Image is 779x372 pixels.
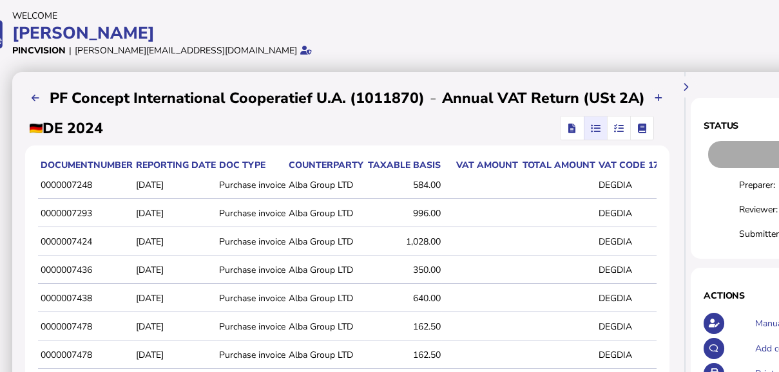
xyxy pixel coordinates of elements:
[596,257,646,284] td: DEGDIA
[648,236,676,248] div: 0.00
[367,264,441,276] div: 350.00
[75,44,297,57] div: [PERSON_NAME][EMAIL_ADDRESS][DOMAIN_NAME]
[561,116,584,140] mat-button-toggle: Return view
[38,172,133,199] td: 0000007248
[596,313,646,340] td: DEGDIA
[12,22,613,44] div: [PERSON_NAME]
[648,292,676,304] div: 0.00
[38,257,133,284] td: 0000007436
[133,257,216,284] td: [DATE]
[133,158,216,172] th: Reporting date
[216,228,286,256] td: Purchase invoice
[38,285,133,312] td: 0000007438
[367,321,441,333] div: 162.50
[648,264,676,276] div: 0.00
[648,349,676,361] div: 0.00
[38,342,133,369] td: 0000007478
[584,116,607,140] mat-button-toggle: Reconcilliation view by document
[38,313,133,340] td: 0000007478
[367,179,441,191] div: 584.00
[216,313,286,340] td: Purchase invoice
[425,88,442,108] div: -
[596,200,646,227] td: DEGDIA
[30,124,43,133] img: de.png
[367,349,441,361] div: 162.50
[216,342,286,369] td: Purchase invoice
[216,172,286,199] td: Purchase invoice
[596,342,646,369] td: DEGDIA
[216,257,286,284] td: Purchase invoice
[38,200,133,227] td: 0000007293
[133,285,216,312] td: [DATE]
[704,338,725,359] button: Make a comment in the activity log.
[216,285,286,312] td: Purchase invoice
[133,313,216,340] td: [DATE]
[521,159,595,171] div: Total amount
[216,200,286,227] td: Purchase invoice
[444,159,518,171] div: VAT amount
[30,118,103,138] h2: DE 2024
[675,77,696,98] button: Hide
[69,44,72,57] div: |
[596,172,646,199] td: DEGDIA
[133,228,216,256] td: [DATE]
[133,172,216,199] td: [DATE]
[367,207,441,219] div: 996.00
[38,158,133,172] th: documentNumber
[648,88,669,109] button: Upload transactions
[648,321,676,333] div: 0.00
[12,10,613,22] div: Welcome
[286,158,364,172] th: Counterparty
[50,88,425,108] h2: PF Concept International Cooperatief U.A. (1011870)
[596,228,646,256] td: DEGDIA
[367,159,441,171] div: Taxable basis
[630,116,653,140] mat-button-toggle: Ledger
[286,257,364,284] td: Alba Group LTD
[286,228,364,256] td: Alba Group LTD
[216,158,286,172] th: Doc type
[300,46,312,55] i: Email verified
[442,88,645,108] h2: Annual VAT Return (USt 2A)
[38,228,133,256] td: 0000007424
[648,207,676,219] div: 0.00
[367,236,441,248] div: 1,028.00
[607,116,630,140] mat-button-toggle: Reconcilliation view by tax code
[648,159,676,171] div: 177TB
[596,285,646,312] td: DEGDIA
[286,200,364,227] td: Alba Group LTD
[704,313,725,334] button: Make an adjustment to this return.
[12,44,66,57] div: Pincvision
[286,172,364,199] td: Alba Group LTD
[367,292,441,304] div: 640.00
[286,342,364,369] td: Alba Group LTD
[133,200,216,227] td: [DATE]
[286,313,364,340] td: Alba Group LTD
[133,342,216,369] td: [DATE]
[286,285,364,312] td: Alba Group LTD
[648,179,676,191] div: 0.00
[596,158,646,172] th: VAT code
[25,88,46,109] button: Filings list - by month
